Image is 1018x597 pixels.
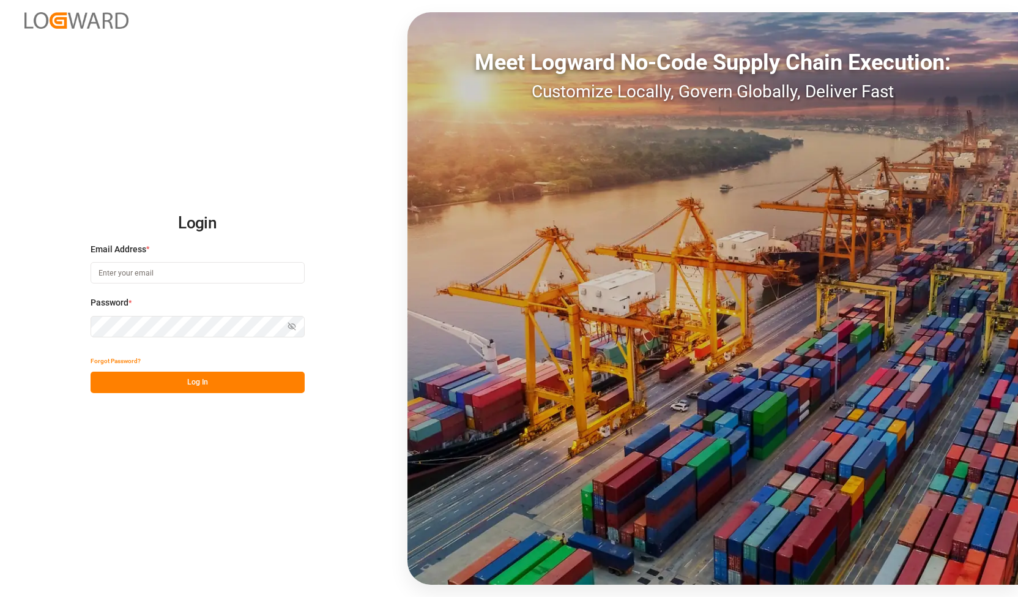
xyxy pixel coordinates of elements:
[407,79,1018,105] div: Customize Locally, Govern Globally, Deliver Fast
[24,12,128,29] img: Logward_new_orange.png
[91,204,305,243] h2: Login
[91,296,128,309] span: Password
[407,46,1018,79] div: Meet Logward No-Code Supply Chain Execution:
[91,262,305,283] input: Enter your email
[91,243,146,256] span: Email Address
[91,372,305,393] button: Log In
[91,350,141,372] button: Forgot Password?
